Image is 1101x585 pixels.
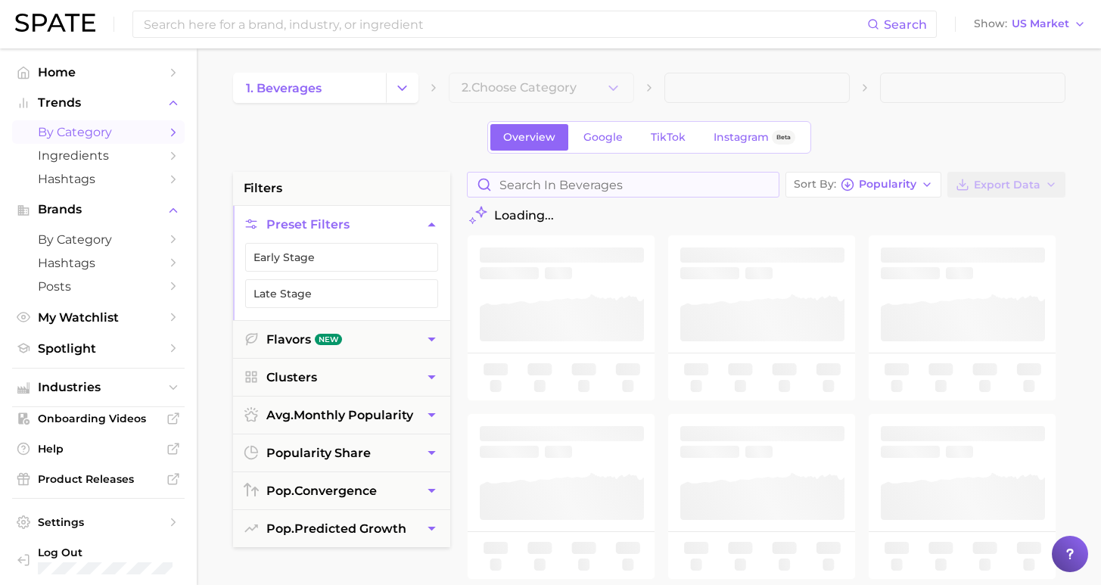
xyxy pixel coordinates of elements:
button: Export Data [947,172,1065,198]
span: Clusters [266,370,317,384]
span: Loading... [494,208,554,222]
button: Industries [12,376,185,399]
a: Onboarding Videos [12,407,185,430]
span: Onboarding Videos [38,412,159,425]
button: Preset Filters [233,206,450,243]
button: pop.predicted growth [233,510,450,547]
abbr: popularity index [266,521,294,536]
a: Posts [12,275,185,298]
button: Brands [12,198,185,221]
span: Posts [38,279,159,294]
input: Search in beverages [468,173,779,197]
span: Brands [38,203,159,216]
button: avg.monthly popularity [233,397,450,434]
span: Home [38,65,159,79]
span: Hashtags [38,256,159,270]
span: Popularity [859,180,916,188]
span: Ingredients [38,148,159,163]
a: Log out. Currently logged in with e-mail alyssa@spate.nyc. [12,541,185,579]
a: Hashtags [12,251,185,275]
span: by Category [38,232,159,247]
button: Trends [12,92,185,114]
button: FlavorsNew [233,321,450,358]
input: Search here for a brand, industry, or ingredient [142,11,867,37]
a: TikTok [638,124,698,151]
span: predicted growth [266,521,406,536]
span: Trends [38,96,159,110]
a: InstagramBeta [701,124,808,151]
span: Spotlight [38,341,159,356]
span: Sort By [794,180,836,188]
button: Late Stage [245,279,438,308]
span: popularity share [266,446,371,460]
span: Industries [38,381,159,394]
span: Beta [776,131,791,144]
span: Google [583,131,623,144]
a: by Category [12,120,185,144]
span: Overview [503,131,555,144]
abbr: popularity index [266,484,294,498]
a: Product Releases [12,468,185,490]
span: Help [38,442,159,456]
a: Spotlight [12,337,185,360]
span: US Market [1012,20,1069,28]
span: convergence [266,484,377,498]
button: Sort ByPopularity [785,172,941,198]
span: Preset Filters [266,217,350,232]
button: pop.convergence [233,472,450,509]
a: My Watchlist [12,306,185,329]
button: 2.Choose Category [449,73,634,103]
a: Overview [490,124,568,151]
a: by Category [12,228,185,251]
span: monthly popularity [266,408,413,422]
span: 1. beverages [246,81,322,95]
span: Export Data [974,179,1040,191]
span: Instagram [714,131,769,144]
span: Hashtags [38,172,159,186]
a: Settings [12,511,185,534]
span: Product Releases [38,472,159,486]
button: popularity share [233,434,450,471]
button: ShowUS Market [970,14,1090,34]
abbr: average [266,408,294,422]
span: filters [244,179,282,198]
span: Search [884,17,927,32]
a: Home [12,61,185,84]
a: Google [571,124,636,151]
a: Hashtags [12,167,185,191]
img: SPATE [15,14,95,32]
button: Early Stage [245,243,438,272]
span: 2. Choose Category [462,81,577,95]
span: Log Out [38,546,173,559]
a: Help [12,437,185,460]
button: Clusters [233,359,450,396]
a: 1. beverages [233,73,386,103]
span: Show [974,20,1007,28]
a: Ingredients [12,144,185,167]
span: Settings [38,515,159,529]
span: TikTok [651,131,686,144]
button: Change Category [386,73,418,103]
span: New [315,334,342,345]
span: by Category [38,125,159,139]
span: My Watchlist [38,310,159,325]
